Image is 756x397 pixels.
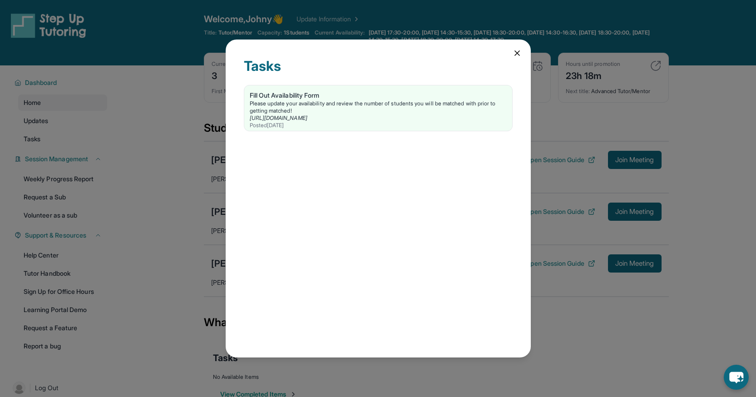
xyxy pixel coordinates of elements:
[250,122,507,129] div: Posted [DATE]
[244,85,512,131] a: Fill Out Availability FormPlease update your availability and review the number of students you w...
[244,58,513,85] div: Tasks
[250,91,507,100] div: Fill Out Availability Form
[250,114,307,121] a: [URL][DOMAIN_NAME]
[250,100,507,114] div: Please update your availability and review the number of students you will be matched with prior ...
[724,365,749,390] button: chat-button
